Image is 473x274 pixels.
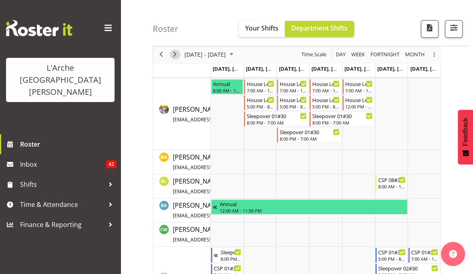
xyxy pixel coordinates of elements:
[173,225,326,243] span: [PERSON_NAME]
[345,103,373,110] div: 12:00 PM - 4:00 PM
[173,188,253,195] span: [EMAIL_ADDRESS][DOMAIN_NAME]
[312,119,373,126] div: 8:00 PM - 7:00 AM
[173,153,285,171] span: [PERSON_NAME]
[277,127,342,143] div: Aizza Garduque"s event - Sleepover 01#30 Begin From Wednesday, October 1, 2025 at 8:00:00 PM GMT+...
[300,50,328,60] button: Time Scale
[378,176,405,184] div: CSP 08#30
[153,223,211,247] td: Caitlin Wood resource
[244,95,276,110] div: Aizza Garduque"s event - House Leader 04#30 Begin From Tuesday, September 30, 2025 at 5:00:00 PM ...
[311,65,348,72] span: [DATE], [DATE]
[173,152,285,172] a: [PERSON_NAME][EMAIL_ADDRESS][DOMAIN_NAME]
[285,21,354,37] button: Department Shifts
[378,264,438,272] div: Sleepover 02#30
[214,264,241,272] div: CSP 01#30
[20,219,104,231] span: Finance & Reporting
[156,50,167,60] button: Previous
[173,116,253,123] span: [EMAIL_ADDRESS][DOMAIN_NAME]
[449,250,457,258] img: help-xxl-2.png
[20,158,106,170] span: Inbox
[410,65,446,72] span: [DATE], [DATE]
[173,201,285,219] span: [PERSON_NAME]
[377,65,414,72] span: [DATE], [DATE]
[247,96,274,104] div: House Leader 04#30
[301,50,327,60] span: Time Scale
[280,87,307,94] div: 7:00 AM - 12:00 PM
[153,24,178,33] h4: Roster
[153,198,211,223] td: Bibi Ali resource
[20,138,117,150] span: Roster
[345,87,373,94] div: 7:00 AM - 11:00 AM
[173,200,285,220] a: [PERSON_NAME][EMAIL_ADDRESS][DOMAIN_NAME]
[239,21,285,37] button: Your Shifts
[173,177,285,195] span: [PERSON_NAME]
[342,95,375,110] div: Aizza Garduque"s event - House Leader 06#30 Begin From Friday, October 3, 2025 at 12:00:00 PM GMT...
[173,104,285,124] a: [PERSON_NAME][EMAIL_ADDRESS][DOMAIN_NAME]
[411,256,438,262] div: 7:00 AM - 12:00 PM
[345,80,373,88] div: House Leader 05#30
[291,24,348,33] span: Department Shifts
[213,80,241,88] div: Annual
[462,118,469,146] span: Feedback
[312,96,340,104] div: House Leader 04#30
[20,178,104,190] span: Shifts
[312,112,373,120] div: Sleepover 01#30
[247,87,274,94] div: 7:00 AM - 12:00 PM
[153,150,211,174] td: Ben Hammond resource
[335,50,346,60] span: Day
[220,207,405,214] div: 12:00 AM - 11:59 PM
[244,79,276,94] div: Aizza Garduque"s event - House Leader 03#30 Begin From Tuesday, September 30, 2025 at 7:00:00 AM ...
[375,175,407,190] div: Benny Liew"s event - CSP 08#30 Begin From Saturday, October 4, 2025 at 8:00:00 AM GMT+13:00 Ends ...
[173,164,253,171] span: [EMAIL_ADDRESS][DOMAIN_NAME]
[375,247,407,263] div: Cherri Waata Vale"s event - CSP 01#30 Begin From Saturday, October 4, 2025 at 5:00:00 PM GMT+13:0...
[378,256,405,262] div: 5:00 PM - 8:00 PM
[184,50,227,60] span: [DATE] - [DATE]
[378,183,405,190] div: 8:00 AM - 12:00 PM
[280,128,340,136] div: Sleepover 01#30
[213,87,241,94] div: 8:00 AM - 11:59 PM
[428,46,440,63] div: overflow
[211,79,243,94] div: Aizza Garduque"s event - Annual Begin From Monday, September 29, 2025 at 8:00:00 AM GMT+13:00 End...
[280,80,307,88] div: House Leader 03#30
[404,50,426,60] span: Month
[344,65,381,72] span: [DATE], [DATE]
[278,65,315,72] span: [DATE], [DATE]
[211,199,407,215] div: Bibi Ali"s event - Annual Begin From Tuesday, September 23, 2025 at 12:00:00 AM GMT+12:00 Ends At...
[245,24,278,33] span: Your Shifts
[277,79,309,94] div: Aizza Garduque"s event - House Leader 03#30 Begin From Wednesday, October 1, 2025 at 7:00:00 AM G...
[309,79,342,94] div: Aizza Garduque"s event - House Leader 03#30 Begin From Thursday, October 2, 2025 at 7:00:00 AM GM...
[173,225,326,244] a: [PERSON_NAME][EMAIL_ADDRESS][PERSON_NAME][DOMAIN_NAME]
[280,96,307,104] div: House Leader 04#30
[170,50,180,60] button: Next
[458,110,473,164] button: Feedback - Show survey
[345,96,373,104] div: House Leader 06#30
[106,160,117,168] span: 42
[154,46,168,63] div: previous period
[350,50,366,60] span: Week
[168,46,182,63] div: next period
[213,65,249,72] span: [DATE], [DATE]
[247,103,274,110] div: 5:00 PM - 8:00 PM
[173,212,253,219] span: [EMAIL_ADDRESS][DOMAIN_NAME]
[342,79,375,94] div: Aizza Garduque"s event - House Leader 05#30 Begin From Friday, October 3, 2025 at 7:00:00 AM GMT+...
[182,46,238,63] div: Sep 29 - Oct 05, 2025
[183,50,237,60] button: October 2025
[244,111,309,127] div: Aizza Garduque"s event - Sleepover 01#30 Begin From Tuesday, September 30, 2025 at 8:00:00 PM GMT...
[246,65,283,72] span: [DATE], [DATE]
[369,50,401,60] button: Fortnight
[247,119,307,126] div: 8:00 PM - 7:00 AM
[173,105,285,123] span: [PERSON_NAME]
[277,95,309,110] div: Aizza Garduque"s event - House Leader 04#30 Begin From Wednesday, October 1, 2025 at 5:00:00 PM G...
[247,80,274,88] div: House Leader 03#30
[335,50,347,60] button: Timeline Day
[312,87,340,94] div: 7:00 AM - 12:00 PM
[153,174,211,198] td: Benny Liew resource
[408,247,440,263] div: Cherri Waata Vale"s event - CSP 01#30 Begin From Sunday, October 5, 2025 at 7:00:00 AM GMT+13:00 ...
[312,103,340,110] div: 5:00 PM - 8:00 PM
[445,20,463,38] button: Filter Shifts
[280,135,340,142] div: 8:00 PM - 7:00 AM
[309,111,375,127] div: Aizza Garduque"s event - Sleepover 01#30 Begin From Thursday, October 2, 2025 at 8:00:00 PM GMT+1...
[421,20,438,38] button: Download a PDF of the roster according to the set date range.
[153,78,211,150] td: Aizza Garduque resource
[378,248,405,256] div: CSP 01#30
[247,112,307,120] div: Sleepover 01#30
